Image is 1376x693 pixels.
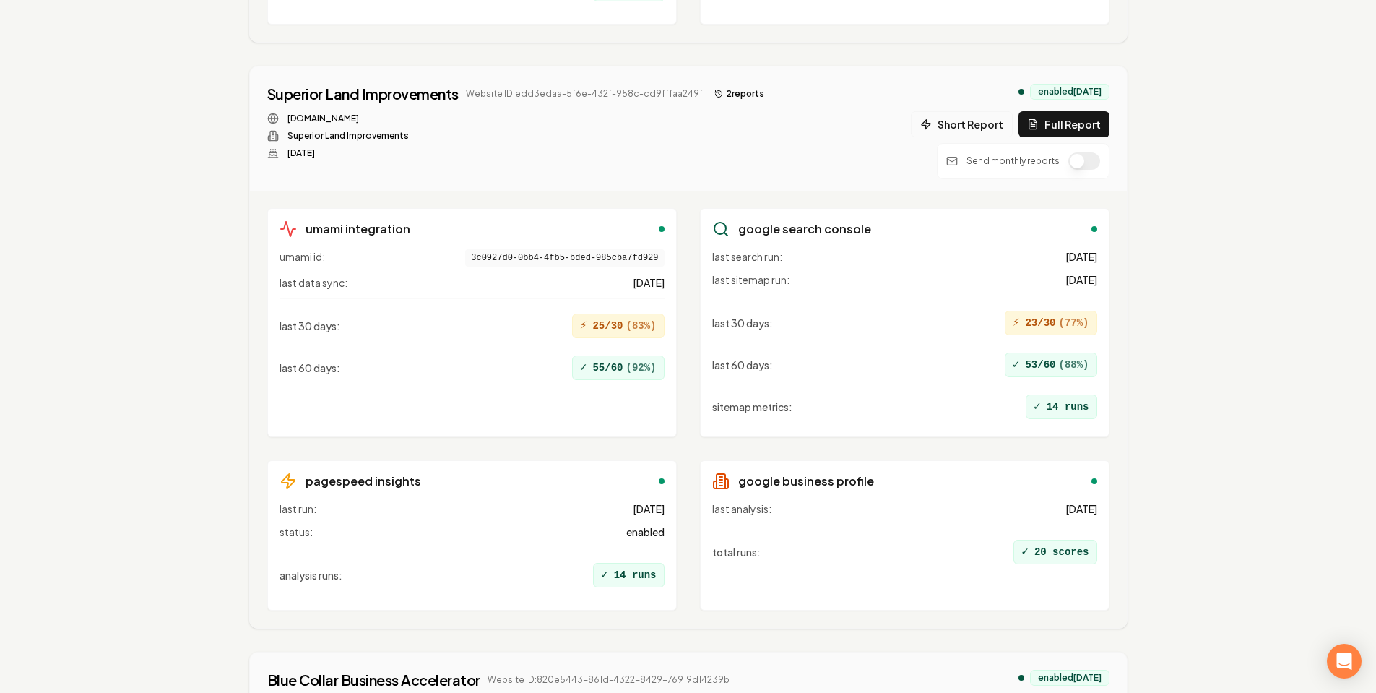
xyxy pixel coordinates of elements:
span: umami id: [280,249,325,267]
div: analytics enabled [1018,89,1024,95]
div: 23/30 [1005,311,1097,335]
div: enabled [1091,478,1097,484]
h3: google business profile [738,473,874,490]
span: last 60 days : [712,358,773,372]
div: enabled [DATE] [1030,670,1109,686]
span: ( 92 %) [626,361,656,375]
a: Superior Land Improvements [267,84,459,104]
span: analysis runs : [280,568,342,582]
div: 14 runs [593,563,664,587]
div: analytics enabled [1018,675,1024,681]
span: ✓ [1034,398,1041,416]
span: ⚡ [580,317,587,335]
span: last data sync: [280,275,347,290]
span: ( 83 %) [626,319,656,333]
span: ✓ [580,359,587,376]
div: Open Intercom Messenger [1327,644,1362,679]
span: ( 77 %) [1058,316,1089,330]
span: [DATE] [633,275,665,290]
div: enabled [DATE] [1030,84,1109,100]
span: Website ID: edd3edaa-5f6e-432f-958c-cd9fffaa249f [466,88,703,100]
span: last 30 days : [712,316,773,330]
p: Send monthly reports [966,155,1060,167]
h3: umami integration [306,220,410,238]
span: ⚡ [1013,314,1020,332]
span: ✓ [1021,543,1029,561]
span: [DATE] [1065,502,1097,516]
span: status: [280,525,313,539]
div: 25/30 [572,314,665,338]
span: last sitemap run: [712,272,789,287]
span: [DATE] [1065,249,1097,264]
span: sitemap metrics : [712,400,792,414]
span: ✓ [601,567,608,584]
div: 55/60 [572,356,665,380]
span: last search run: [712,249,782,264]
div: enabled [659,478,665,484]
button: Short Report [911,111,1013,137]
span: total runs : [712,545,761,559]
a: [DOMAIN_NAME] [287,113,359,124]
span: [DATE] [633,502,665,516]
span: last analysis: [712,502,771,516]
div: enabled [659,226,665,232]
a: Blue Collar Business Accelerator [267,670,480,690]
span: ( 88 %) [1058,358,1089,372]
span: last 60 days : [280,361,340,375]
span: last 30 days : [280,319,340,333]
div: 14 runs [1026,395,1096,419]
div: Website [267,113,770,124]
span: enabled [626,525,665,539]
button: 2reports [709,85,770,103]
h3: google search console [738,220,871,238]
div: 20 scores [1013,540,1096,564]
span: [DATE] [1065,272,1097,287]
span: 3c0927d0-0bb4-4fb5-bded-985cba7fd929 [465,249,664,267]
button: Full Report [1018,111,1109,137]
span: ✓ [1013,356,1020,374]
h3: pagespeed insights [306,473,421,490]
span: last run: [280,502,316,516]
div: enabled [1091,226,1097,232]
span: Website ID: 820e5443-861d-4322-8429-76919d14239b [488,674,730,686]
div: 53/60 [1005,353,1097,377]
